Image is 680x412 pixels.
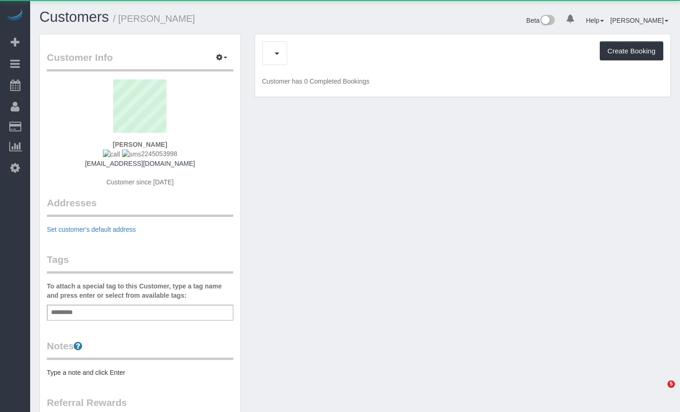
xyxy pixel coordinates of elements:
legend: Tags [47,253,233,274]
a: Beta [526,17,555,24]
img: New interface [539,15,555,27]
button: Create Booking [600,41,663,61]
iframe: Intercom live chat [648,380,671,403]
label: To attach a special tag to this Customer, type a tag name and press enter or select from availabl... [47,281,233,300]
pre: Type a note and click Enter [47,368,233,377]
a: Set customer's default address [47,226,136,233]
img: Automaid Logo [6,9,24,22]
a: [PERSON_NAME] [610,17,668,24]
a: [EMAIL_ADDRESS][DOMAIN_NAME] [85,160,195,167]
a: Help [586,17,604,24]
img: call [103,150,120,159]
small: / [PERSON_NAME] [113,13,195,24]
p: Customer has 0 Completed Bookings [262,77,663,86]
a: Customers [39,9,109,25]
img: sms [122,150,141,159]
span: 2245053998 [103,150,177,157]
span: 5 [667,380,675,388]
strong: [PERSON_NAME] [113,141,167,148]
span: Customer since [DATE] [106,178,173,186]
legend: Customer Info [47,51,233,72]
legend: Notes [47,339,233,360]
